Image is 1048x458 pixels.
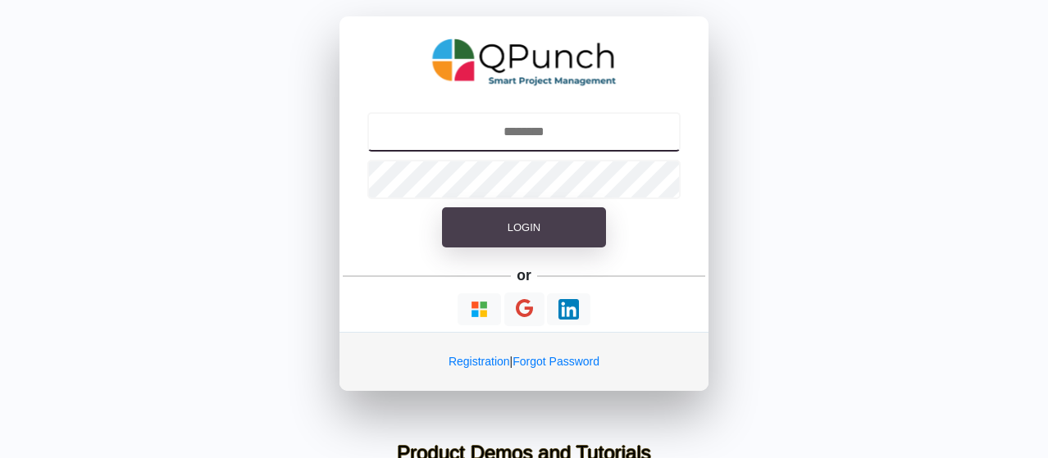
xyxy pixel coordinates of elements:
span: Login [508,221,540,234]
button: Continue With Google [504,292,545,326]
button: Login [442,207,606,248]
button: Continue With Microsoft Azure [458,293,501,325]
a: Forgot Password [513,355,599,368]
div: | [339,332,709,391]
h5: or [514,264,535,287]
img: Loading... [558,299,579,320]
img: Loading... [469,299,490,320]
button: Continue With LinkedIn [547,293,590,325]
a: Registration [449,355,510,368]
img: QPunch [432,33,617,92]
